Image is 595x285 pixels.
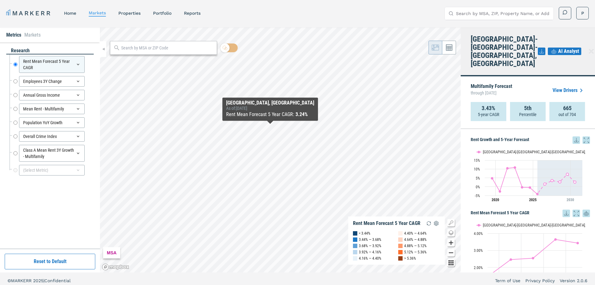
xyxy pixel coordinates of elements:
div: 4.64% — 4.88% [404,237,427,243]
text: 0% [476,185,480,189]
a: MARKERR [6,9,52,18]
path: Wednesday, 29 Jul, 19:00, 1.49. Denver-Aurora-Lakewood, CO. [544,183,546,185]
button: P [576,7,589,19]
text: 15% [474,158,480,163]
b: 3.24% [295,111,308,117]
a: home [64,11,76,16]
div: 3.44% — 3.68% [359,237,381,243]
button: Zoom out map button [447,249,455,257]
strong: 3.43% [482,105,495,111]
path: Friday, 14 Jul, 19:00, 2.54. Denver-Aurora-Lakewood, CO. [532,257,534,259]
button: Change style map button [447,229,455,237]
path: Wednesday, 14 Jul, 19:00, 2.46. Denver-Aurora-Lakewood, CO. [510,258,512,261]
path: Tuesday, 29 Jul, 19:00, -4.18. Denver-Aurora-Lakewood, CO. [536,193,539,195]
div: [GEOGRAPHIC_DATA], [GEOGRAPHIC_DATA] [226,100,314,106]
div: Map Tooltip Content [226,100,314,118]
div: 3.68% — 3.92% [359,243,381,249]
a: View Drivers [553,87,585,94]
div: Population YoY Growth [19,117,85,128]
h5: Rent Mean Forecast 5 Year CAGR [471,210,590,217]
path: Saturday, 29 Jul, 19:00, -0.35. Denver-Aurora-Lakewood, CO. [521,186,523,189]
text: 4.00% [474,232,483,236]
path: Saturday, 29 Jul, 19:00, 2.7. Denver-Aurora-Lakewood, CO. [559,181,561,183]
div: As of : [DATE] [226,106,314,111]
div: < 3.44% [359,230,370,237]
div: Overall Crime Index [19,131,85,142]
span: AI Analyst [558,48,579,55]
text: 3.00% [474,248,483,253]
div: 3.92% — 4.16% [359,249,381,255]
text: 10% [474,167,480,171]
button: Show/Hide Legend Map Button [447,219,455,226]
svg: Interactive chart [471,144,585,206]
p: Percentile [519,111,537,118]
span: © [7,278,11,283]
a: Privacy Policy [525,277,555,284]
path: Wednesday, 29 Jul, 19:00, -2.72. Denver-Aurora-Lakewood, CO. [499,190,501,193]
path: Monday, 29 Jul, 19:00, 4.72. Denver-Aurora-Lakewood, CO. [491,177,493,180]
path: Thursday, 29 Jul, 19:00, 3.43. Denver-Aurora-Lakewood, CO. [551,179,553,182]
span: through [DATE] [471,89,512,97]
input: Search by MSA or ZIP Code [121,45,214,51]
path: Monday, 29 Jul, 19:00, 2.59. Denver-Aurora-Lakewood, CO. [574,181,576,183]
path: Saturday, 14 Jul, 19:00, 3.64. Denver-Aurora-Lakewood, CO. [554,238,557,241]
div: > 5.36% [404,255,416,262]
text: 5% [476,176,480,181]
button: Zoom in map button [447,239,455,247]
li: Metrics [6,31,21,39]
img: Reload Legend [425,220,433,227]
a: Term of Use [495,277,520,284]
a: properties [118,11,141,16]
div: research [6,47,94,54]
strong: 665 [563,105,572,111]
span: Confidential [44,278,71,283]
div: 4.88% — 5.12% [404,243,427,249]
path: Sunday, 29 Jul, 19:00, 7.03. Denver-Aurora-Lakewood, CO. [566,173,569,176]
span: P [581,10,584,16]
div: (Select Metric) [19,165,85,176]
text: 2.00% [474,266,483,270]
div: Annual Gross Income [19,90,85,100]
div: Rent Mean Forecast 5 Year CAGR : [226,111,314,118]
button: Show Denver-Aurora-Lakewood, CO [477,150,529,154]
div: Rent Growth and 5-Year Forecast. Highcharts interactive chart. [471,144,590,206]
a: Portfolio [153,11,171,16]
input: Search by MSA, ZIP, Property Name, or Address [456,7,550,20]
button: Show Denver-Aurora-Lakewood, CO [477,223,529,227]
div: 5.12% — 5.36% [404,249,427,255]
path: Monday, 29 Jul, 19:00, -0.5. Denver-Aurora-Lakewood, CO. [529,186,531,189]
path: Sunday, 14 Jul, 19:00, 3.43. Denver-Aurora-Lakewood, CO. [577,242,579,244]
a: Mapbox logo [102,263,129,271]
div: 4.16% — 4.40% [359,255,381,262]
a: markets [89,10,106,15]
div: 4.40% — 4.64% [404,230,427,237]
path: Friday, 29 Jul, 19:00, 10.82. Denver-Aurora-Lakewood, CO. [514,166,516,169]
span: 2025 | [33,278,44,283]
div: Class A Mean Rent 3Y Growth - Multifamily [19,145,85,162]
p: 5-year CAGR [478,111,499,118]
li: Markets [24,31,41,39]
span: MARKERR [11,278,33,283]
button: AI Analyst [548,48,581,55]
button: Reset to Default [5,254,95,269]
path: Thursday, 29 Jul, 19:00, 10.41. Denver-Aurora-Lakewood, CO. [506,167,509,170]
a: Version 2.0.6 [560,277,588,284]
div: Mean Rent - Multifamily [19,104,85,114]
canvas: Map [100,28,461,272]
div: MSA [103,247,120,258]
tspan: 2020 [492,198,499,202]
tspan: 2030 [567,198,574,202]
strong: 5th [524,105,532,111]
div: Rent Mean Forecast 5 Year CAGR [19,56,85,73]
div: Rent Mean Forecast 5 Year CAGR [353,220,420,226]
button: Other options map button [447,259,455,267]
div: Employees 3Y Change [19,76,85,87]
img: Settings [433,220,440,227]
a: reports [184,11,201,16]
p: out of 704 [558,111,576,118]
h5: Rent Growth and 5-Year Forecast [471,136,590,144]
p: Multifamily Forecast [471,84,512,97]
h4: [GEOGRAPHIC_DATA]-[GEOGRAPHIC_DATA]-[GEOGRAPHIC_DATA], [GEOGRAPHIC_DATA] [471,35,538,68]
tspan: 2025 [529,198,537,202]
text: -5% [475,194,480,198]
